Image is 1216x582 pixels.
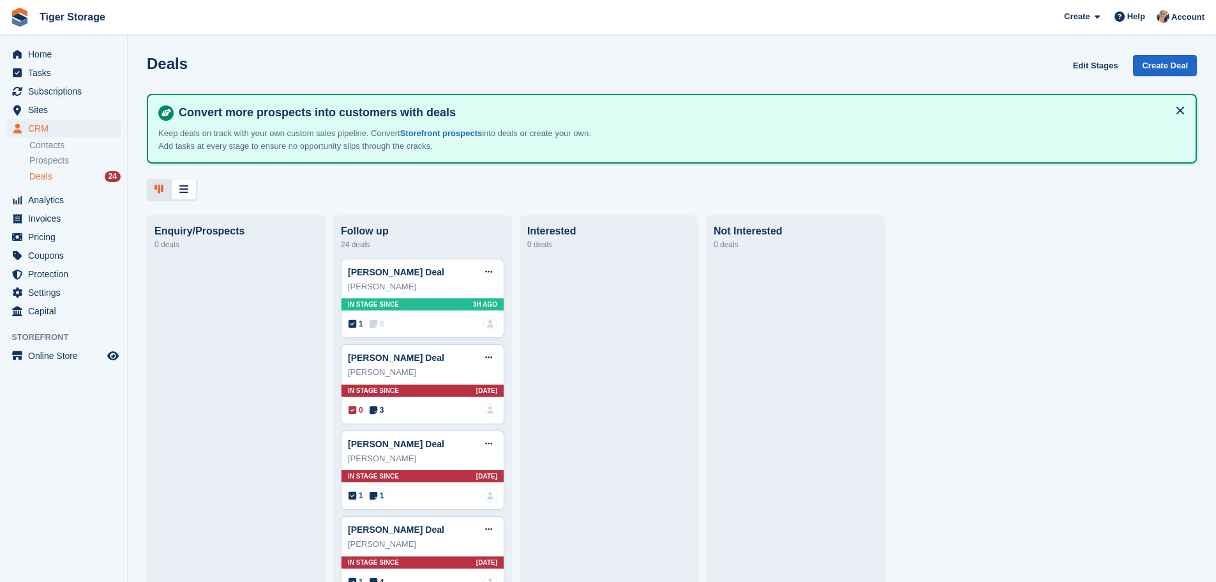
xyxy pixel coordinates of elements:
[1133,55,1197,76] a: Create Deal
[6,82,121,100] a: menu
[28,101,105,119] span: Sites
[28,228,105,246] span: Pricing
[158,127,605,152] p: Keep deals on track with your own custom sales pipeline. Convert into deals or create your own. A...
[28,247,105,264] span: Coupons
[6,210,121,227] a: menu
[6,265,121,283] a: menu
[28,191,105,209] span: Analytics
[1064,10,1090,23] span: Create
[29,171,52,183] span: Deals
[10,8,29,27] img: stora-icon-8386f47178a22dfd0bd8f6a31ec36ba5ce8667c1dd55bd0f319d3a0aa187defe.svg
[714,237,877,252] div: 0 deals
[29,155,69,167] span: Prospects
[370,318,384,330] span: 0
[6,119,121,137] a: menu
[28,119,105,137] span: CRM
[348,280,497,293] div: [PERSON_NAME]
[147,55,188,72] h1: Deals
[1171,11,1205,24] span: Account
[341,237,504,252] div: 24 deals
[34,6,110,27] a: Tiger Storage
[1068,55,1123,76] a: Edit Stages
[6,64,121,82] a: menu
[6,347,121,365] a: menu
[714,226,877,237] div: Not Interested
[154,226,318,237] div: Enquiry/Prospects
[527,237,691,252] div: 0 deals
[348,300,399,309] span: In stage since
[348,366,497,379] div: [PERSON_NAME]
[400,128,483,138] a: Storefront prospects
[174,105,1185,120] h4: Convert more prospects into customers with deals
[6,302,121,320] a: menu
[483,489,497,503] img: deal-assignee-blank
[483,403,497,417] img: deal-assignee-blank
[29,139,121,151] a: Contacts
[6,228,121,246] a: menu
[28,265,105,283] span: Protection
[348,386,399,395] span: In stage since
[341,226,504,237] div: Follow up
[348,267,444,277] a: [PERSON_NAME] Deal
[348,452,497,465] div: [PERSON_NAME]
[6,247,121,264] a: menu
[154,237,318,252] div: 0 deals
[28,45,105,63] span: Home
[348,471,399,481] span: In stage since
[28,82,105,100] span: Subscriptions
[349,404,363,416] span: 0
[11,331,127,344] span: Storefront
[6,191,121,209] a: menu
[349,490,363,502] span: 1
[29,170,121,183] a: Deals 24
[370,404,384,416] span: 3
[348,538,497,551] div: [PERSON_NAME]
[348,439,444,449] a: [PERSON_NAME] Deal
[1157,10,1169,23] img: Becky Martin
[348,558,399,567] span: In stage since
[476,558,497,567] span: [DATE]
[28,64,105,82] span: Tasks
[105,171,121,182] div: 24
[483,317,497,331] img: deal-assignee-blank
[370,490,384,502] span: 1
[1127,10,1145,23] span: Help
[105,348,121,364] a: Preview store
[29,154,121,167] a: Prospects
[28,347,105,365] span: Online Store
[348,353,444,363] a: [PERSON_NAME] Deal
[28,302,105,320] span: Capital
[28,284,105,302] span: Settings
[476,386,497,395] span: [DATE]
[6,45,121,63] a: menu
[28,210,105,227] span: Invoices
[476,471,497,481] span: [DATE]
[6,101,121,119] a: menu
[6,284,121,302] a: menu
[527,226,691,237] div: Interested
[348,525,444,535] a: [PERSON_NAME] Deal
[349,318,363,330] span: 1
[473,300,497,309] span: 3H AGO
